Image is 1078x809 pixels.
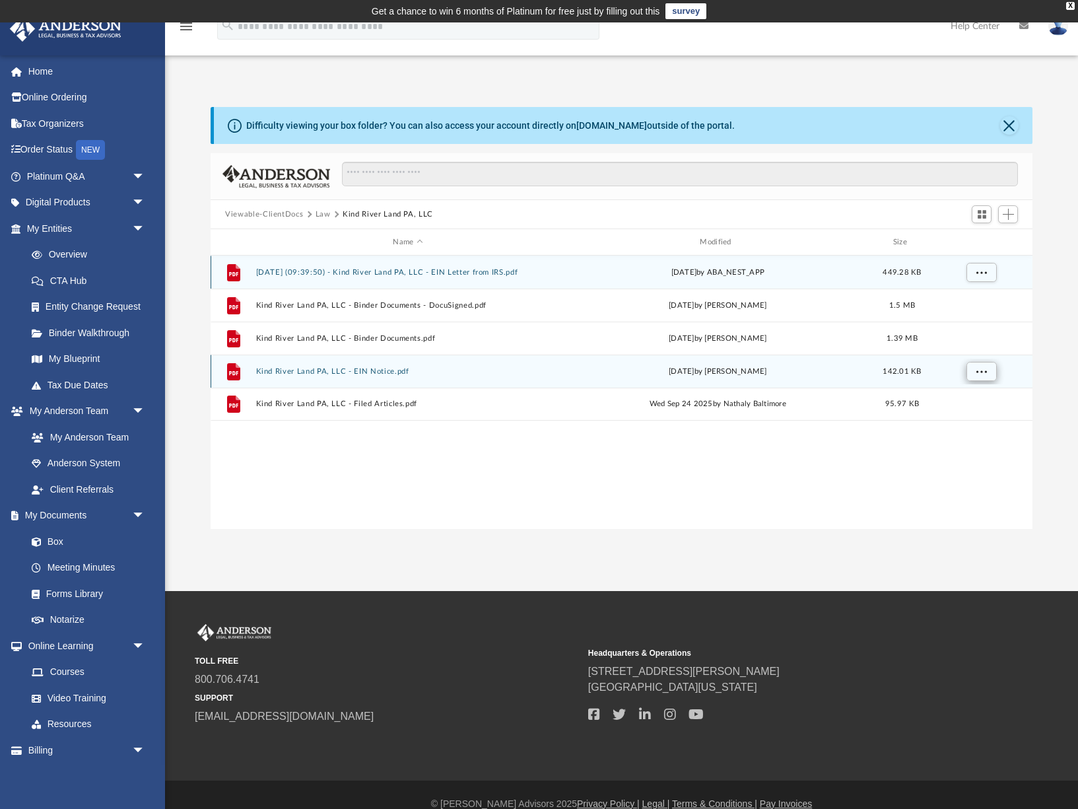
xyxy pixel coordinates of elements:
a: Online Ordering [9,85,165,111]
div: id [934,236,1027,248]
span: 1.5 MB [889,302,916,309]
a: Forms Library [18,580,152,607]
div: [DATE] by [PERSON_NAME] [566,366,870,378]
a: My Blueprint [18,346,158,372]
a: [DOMAIN_NAME] [576,120,647,131]
a: Legal | [642,798,670,809]
a: Online Learningarrow_drop_down [9,633,158,659]
button: Kind River Land PA, LLC - Filed Articles.pdf [256,400,560,408]
button: Close [1000,116,1019,135]
button: Viewable-ClientDocs [225,209,303,221]
span: arrow_drop_down [132,737,158,764]
span: arrow_drop_down [132,503,158,530]
img: Anderson Advisors Platinum Portal [195,624,274,641]
a: Pay Invoices [760,798,812,809]
a: Privacy Policy | [577,798,640,809]
a: Client Referrals [18,476,158,503]
a: Home [9,58,165,85]
a: Platinum Q&Aarrow_drop_down [9,163,165,190]
img: Anderson Advisors Platinum Portal [6,16,125,42]
div: [DATE] by [PERSON_NAME] [566,333,870,345]
button: More options [966,263,997,283]
div: Modified [566,236,870,248]
span: 1.39 MB [887,335,918,342]
div: Size [876,236,929,248]
div: grid [211,256,1032,529]
a: Billingarrow_drop_down [9,737,165,763]
div: Wed Sep 24 2025 by Nathaly Baltimore [566,398,870,410]
span: arrow_drop_down [132,215,158,242]
button: Add [998,205,1018,224]
a: My Anderson Teamarrow_drop_down [9,398,158,425]
span: 142.01 KB [883,368,921,375]
a: Meeting Minutes [18,555,158,581]
a: Resources [18,711,158,738]
a: Video Training [18,685,152,711]
a: Order StatusNEW [9,137,165,164]
a: [STREET_ADDRESS][PERSON_NAME] [588,666,780,677]
div: [DATE] by [PERSON_NAME] [566,300,870,312]
a: [EMAIL_ADDRESS][DOMAIN_NAME] [195,711,374,722]
a: My Entitiesarrow_drop_down [9,215,165,242]
small: TOLL FREE [195,655,579,667]
button: Law [316,209,331,221]
span: arrow_drop_down [132,633,158,660]
span: arrow_drop_down [132,163,158,190]
a: Courses [18,659,158,686]
small: SUPPORT [195,692,579,704]
button: Kind River Land PA, LLC - EIN Notice.pdf [256,367,560,376]
a: Notarize [18,607,158,633]
div: close [1066,2,1075,10]
button: More options [966,362,997,382]
i: search [220,18,235,32]
a: Binder Walkthrough [18,320,165,346]
span: 95.97 KB [885,400,919,407]
a: Box [18,528,152,555]
div: id [217,236,250,248]
a: Overview [18,242,165,268]
div: Get a chance to win 6 months of Platinum for free just by filling out this [372,3,660,19]
a: 800.706.4741 [195,674,259,685]
a: My Documentsarrow_drop_down [9,503,158,529]
div: Name [255,236,560,248]
div: NEW [76,140,105,160]
a: survey [665,3,706,19]
button: Kind River Land PA, LLC [343,209,433,221]
a: [GEOGRAPHIC_DATA][US_STATE] [588,682,757,693]
a: Tax Due Dates [18,372,165,398]
a: menu [178,25,194,34]
a: CTA Hub [18,267,165,294]
button: Switch to Grid View [972,205,992,224]
a: Events Calendar [9,763,165,790]
input: Search files and folders [342,162,1018,187]
small: Headquarters & Operations [588,647,972,659]
a: Digital Productsarrow_drop_down [9,190,165,216]
button: Kind River Land PA, LLC - Binder Documents.pdf [256,334,560,343]
a: My Anderson Team [18,424,152,450]
a: Tax Organizers [9,110,165,137]
img: User Pic [1048,17,1068,36]
a: Terms & Conditions | [672,798,757,809]
a: Anderson System [18,450,158,477]
a: Entity Change Request [18,294,165,320]
button: Kind River Land PA, LLC - Binder Documents - DocuSigned.pdf [256,301,560,310]
i: menu [178,18,194,34]
span: 449.28 KB [883,269,921,276]
span: arrow_drop_down [132,190,158,217]
span: arrow_drop_down [132,398,158,425]
div: [DATE] by ABA_NEST_APP [566,267,870,279]
div: Difficulty viewing your box folder? You can also access your account directly on outside of the p... [246,119,735,133]
button: [DATE] (09:39:50) - Kind River Land PA, LLC - EIN Letter from IRS.pdf [256,268,560,277]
